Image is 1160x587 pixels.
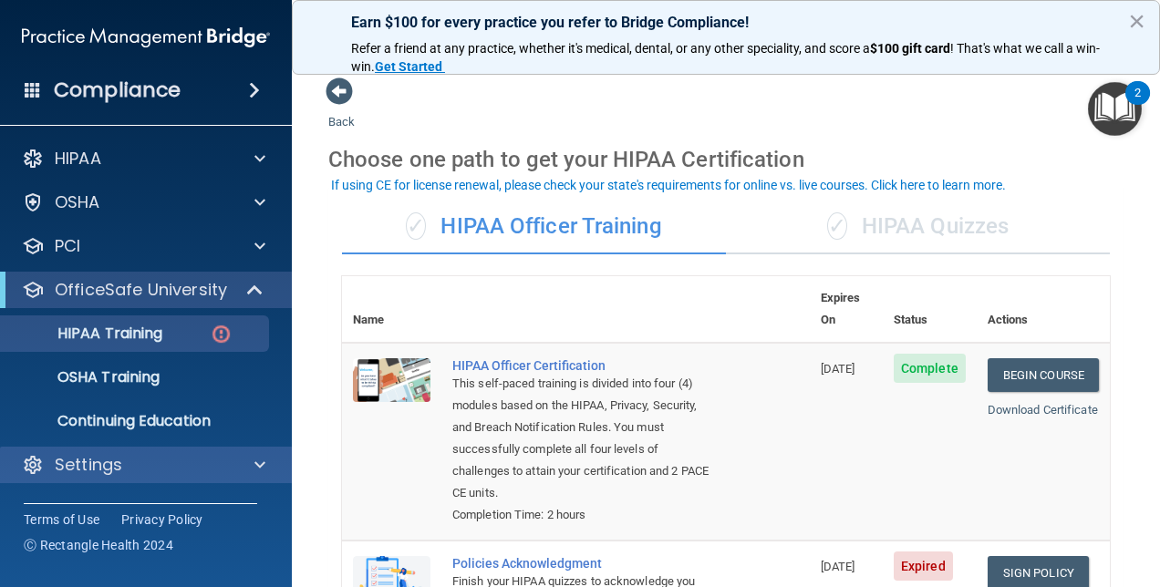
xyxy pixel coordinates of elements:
button: Close [1128,6,1145,36]
p: OSHA [55,191,100,213]
h4: Compliance [54,77,181,103]
p: HIPAA [55,148,101,170]
div: Completion Time: 2 hours [452,504,719,526]
div: This self-paced training is divided into four (4) modules based on the HIPAA, Privacy, Security, ... [452,373,719,504]
p: Settings [55,454,122,476]
div: If using CE for license renewal, please check your state's requirements for online vs. live cours... [331,179,1006,191]
strong: $100 gift card [870,41,950,56]
p: PCI [55,235,80,257]
div: HIPAA Officer Training [342,200,726,254]
th: Actions [977,276,1110,343]
a: Privacy Policy [121,510,203,529]
div: 2 [1134,93,1141,117]
img: danger-circle.6113f641.png [210,323,233,345]
p: OSHA Training [12,368,160,386]
a: OfficeSafe University [22,279,264,301]
a: Download Certificate [988,403,1098,417]
p: HIPAA Training [12,324,162,343]
th: Status [883,276,977,343]
span: ✓ [406,212,426,240]
strong: Get Started [375,59,442,74]
span: Refer a friend at any practice, whether it's medical, dental, or any other speciality, and score a [351,41,870,56]
span: ✓ [827,212,847,240]
a: Begin Course [988,358,1099,392]
a: Settings [22,454,265,476]
a: OSHA [22,191,265,213]
div: Choose one path to get your HIPAA Certification [328,133,1124,186]
p: Continuing Education [12,412,261,430]
span: ! That's what we call a win-win. [351,41,1100,74]
button: Open Resource Center, 2 new notifications [1088,82,1142,136]
div: Policies Acknowledgment [452,556,719,571]
p: OfficeSafe University [55,279,227,301]
span: [DATE] [821,362,855,376]
a: PCI [22,235,265,257]
a: Terms of Use [24,510,99,529]
span: Complete [894,354,966,383]
a: HIPAA Officer Certification [452,358,719,373]
th: Expires On [810,276,883,343]
a: Get Started [375,59,445,74]
span: Expired [894,551,953,581]
span: [DATE] [821,560,855,573]
a: HIPAA [22,148,265,170]
th: Name [342,276,441,343]
p: Earn $100 for every practice you refer to Bridge Compliance! [351,14,1101,31]
img: PMB logo [22,19,270,56]
span: Ⓒ Rectangle Health 2024 [24,536,173,554]
button: If using CE for license renewal, please check your state's requirements for online vs. live cours... [328,176,1009,194]
div: HIPAA Quizzes [726,200,1110,254]
a: Back [328,93,355,129]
